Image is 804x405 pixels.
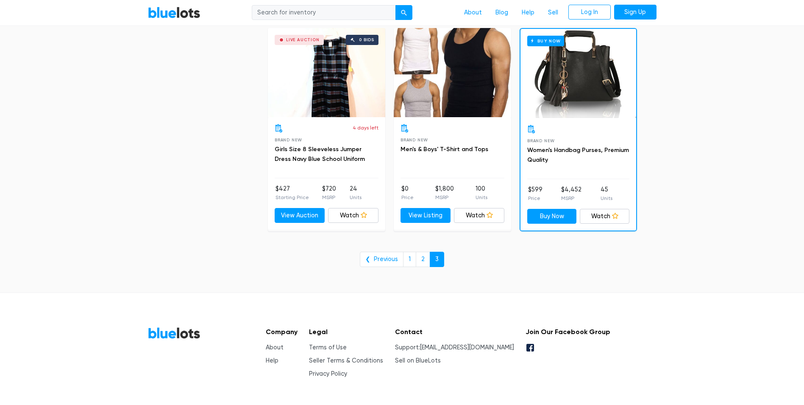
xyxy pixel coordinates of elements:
div: Live Auction [286,38,320,42]
li: $0 [401,184,414,201]
a: About [457,5,489,21]
h5: Legal [309,328,383,336]
h5: Contact [395,328,514,336]
a: Terms of Use [309,344,347,351]
li: Support: [395,343,514,352]
a: Sell [541,5,565,21]
a: Log In [568,5,611,20]
a: Sign Up [614,5,657,20]
li: $1,800 [435,184,454,201]
p: Units [601,194,612,202]
p: Price [401,194,414,201]
a: Watch [328,208,378,223]
a: Help [515,5,541,21]
a: BlueLots [148,6,200,19]
a: View Auction [275,208,325,223]
p: Units [476,194,487,201]
a: Help [266,357,278,364]
li: $599 [528,185,542,202]
span: Brand New [401,138,428,142]
li: $720 [322,184,336,201]
input: Search for inventory [252,5,396,20]
span: Brand New [527,138,555,143]
a: Watch [580,209,629,224]
li: $427 [275,184,309,201]
a: 2 [416,252,430,267]
a: Buy Now [520,29,636,118]
p: 4 days left [353,124,378,132]
a: Live Auction 0 bids [268,28,385,117]
a: Watch [454,208,504,223]
a: [EMAIL_ADDRESS][DOMAIN_NAME] [420,344,514,351]
a: Blog [489,5,515,21]
a: Privacy Policy [309,370,347,377]
a: Seller Terms & Conditions [309,357,383,364]
a: Men's & Boys' T-Shirt and Tops [401,146,488,153]
p: MSRP [322,194,336,201]
a: View Listing [401,208,451,223]
span: Brand New [275,138,302,142]
a: Girls Size 8 Sleeveless Jumper Dress Navy Blue School Uniform [275,146,365,163]
li: 24 [350,184,362,201]
p: Units [350,194,362,201]
a: Buy Now [527,209,577,224]
p: Price [528,194,542,202]
li: $4,452 [561,185,581,202]
h6: Buy Now [527,36,564,46]
a: About [266,344,284,351]
li: 45 [601,185,612,202]
p: MSRP [561,194,581,202]
li: 100 [476,184,487,201]
h5: Company [266,328,298,336]
a: BlueLots [148,327,200,339]
div: 0 bids [359,38,374,42]
a: 1 [403,252,416,267]
a: 3 [430,252,444,267]
a: Sell on BlueLots [395,357,441,364]
a: Women's Handbag Purses, Premium Quality [527,146,629,164]
a: ❮ Previous [360,252,403,267]
p: MSRP [435,194,454,201]
p: Starting Price [275,194,309,201]
h5: Join Our Facebook Group [526,328,610,336]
